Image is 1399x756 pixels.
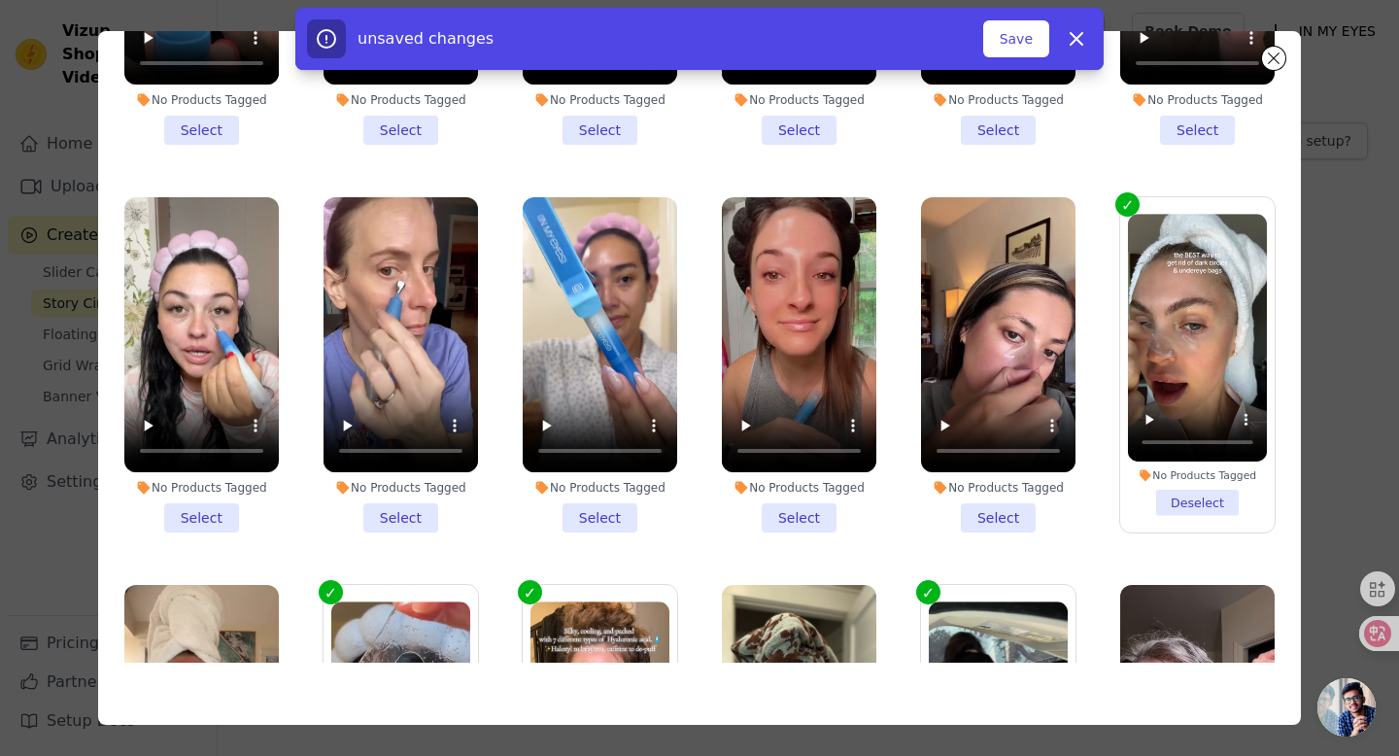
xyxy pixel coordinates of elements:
div: No Products Tagged [1128,468,1267,482]
div: No Products Tagged [124,480,279,496]
div: No Products Tagged [921,480,1075,496]
div: No Products Tagged [124,92,279,108]
div: No Products Tagged [523,92,677,108]
div: No Products Tagged [1120,92,1275,108]
div: No Products Tagged [324,92,478,108]
div: No Products Tagged [324,480,478,496]
div: No Products Tagged [722,92,876,108]
div: No Products Tagged [523,480,677,496]
span: unsaved changes [358,29,494,48]
div: Open chat [1317,678,1376,737]
button: Save [983,20,1049,57]
div: No Products Tagged [722,480,876,496]
div: No Products Tagged [921,92,1075,108]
